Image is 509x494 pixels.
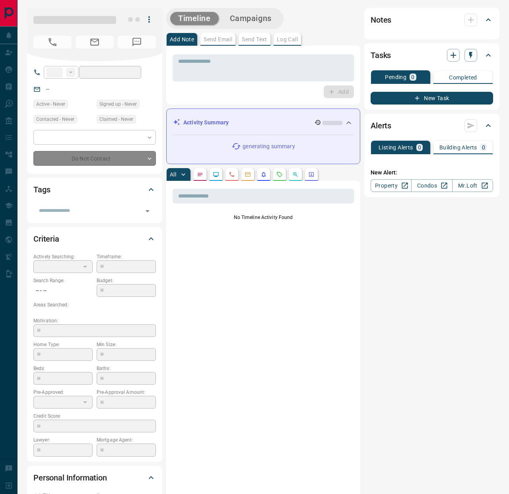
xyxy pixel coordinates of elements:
p: Pre-Approval Amount: [97,389,156,396]
a: Property [371,179,412,192]
a: Mr.Loft [452,179,493,192]
svg: Lead Browsing Activity [213,171,219,178]
p: Building Alerts [439,145,477,150]
div: Personal Information [33,468,156,487]
h2: Tags [33,183,50,196]
div: Notes [371,10,493,29]
p: Activity Summary [183,118,229,127]
span: Claimed - Never [99,115,133,123]
button: Timeline [170,12,219,25]
p: Pre-Approved: [33,389,93,396]
p: Beds: [33,365,93,372]
div: Do Not Contact [33,151,156,166]
p: Lawyer: [33,436,93,444]
p: 0 [411,74,414,80]
p: Pending [385,74,406,80]
p: -- - -- [33,284,93,297]
p: No Timeline Activity Found [173,214,354,221]
p: Budget: [97,277,156,284]
p: 0 [418,145,421,150]
div: Activity Summary [173,115,354,130]
svg: Emails [245,171,251,178]
h2: Personal Information [33,471,107,484]
div: Tags [33,180,156,199]
p: Areas Searched: [33,301,156,308]
button: New Task [371,92,493,105]
p: All [170,172,176,177]
p: Baths: [97,365,156,372]
svg: Listing Alerts [260,171,267,178]
p: 0 [482,145,485,150]
p: Motivation: [33,317,156,324]
svg: Requests [276,171,283,178]
h2: Criteria [33,232,59,245]
p: Add Note [170,37,194,42]
span: No Email [76,36,114,48]
span: Contacted - Never [36,115,74,123]
p: Timeframe: [97,253,156,260]
h2: Tasks [371,49,391,62]
a: Condos [411,179,452,192]
p: Credit Score: [33,413,156,420]
h2: Notes [371,14,391,26]
span: Signed up - Never [99,100,137,108]
svg: Notes [197,171,203,178]
a: -- [46,86,49,92]
p: Home Type: [33,341,93,348]
h2: Alerts [371,119,391,132]
div: Criteria [33,229,156,248]
svg: Agent Actions [308,171,315,178]
p: Completed [449,75,477,80]
span: Active - Never [36,100,65,108]
p: Search Range: [33,277,93,284]
svg: Opportunities [292,171,299,178]
div: Tasks [371,46,493,65]
div: Alerts [371,116,493,135]
p: Min Size: [97,341,156,348]
button: Campaigns [222,12,280,25]
span: No Number [118,36,156,48]
p: generating summary [243,142,295,151]
span: No Number [33,36,72,48]
p: New Alert: [371,169,493,177]
p: Actively Searching: [33,253,93,260]
button: Open [142,205,153,217]
svg: Calls [229,171,235,178]
p: Mortgage Agent: [97,436,156,444]
p: Listing Alerts [379,145,413,150]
